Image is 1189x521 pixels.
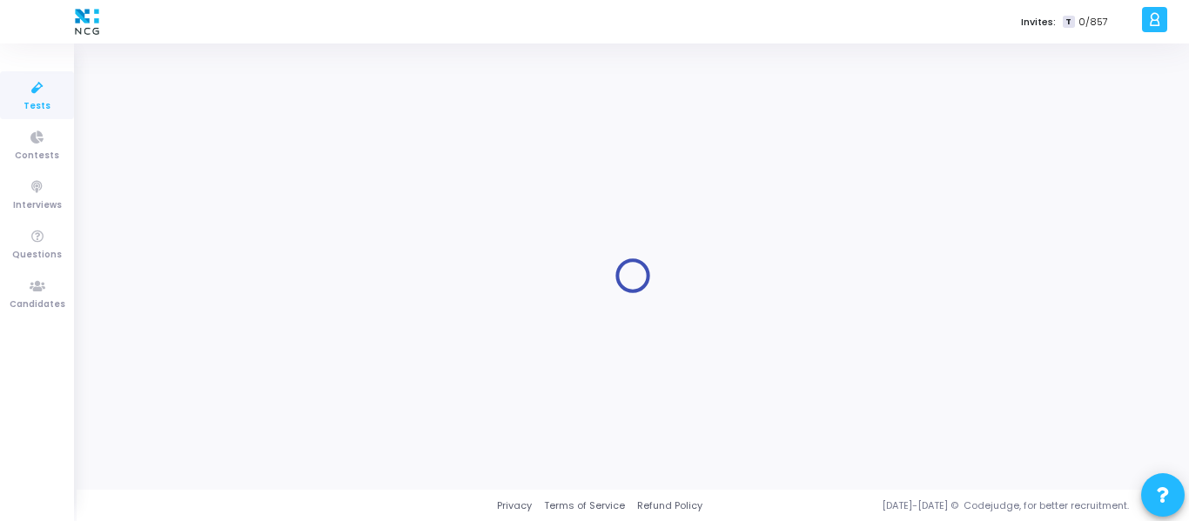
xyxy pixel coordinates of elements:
[544,498,625,513] a: Terms of Service
[702,498,1167,513] div: [DATE]-[DATE] © Codejudge, for better recruitment.
[10,297,65,312] span: Candidates
[1021,15,1056,30] label: Invites:
[1078,15,1108,30] span: 0/857
[24,99,50,114] span: Tests
[71,4,104,39] img: logo
[12,248,62,263] span: Questions
[637,498,702,513] a: Refund Policy
[15,149,59,164] span: Contests
[13,198,62,213] span: Interviews
[1063,16,1074,29] span: T
[497,498,532,513] a: Privacy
